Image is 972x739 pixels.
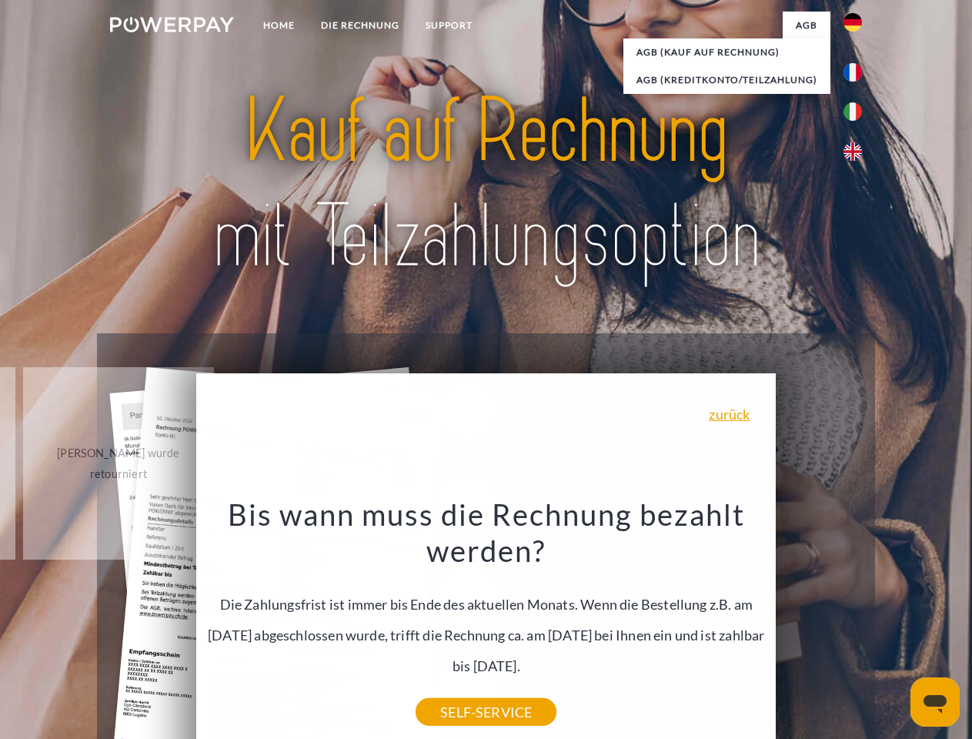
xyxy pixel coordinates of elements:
[147,74,825,295] img: title-powerpay_de.svg
[308,12,413,39] a: DIE RECHNUNG
[623,66,830,94] a: AGB (Kreditkonto/Teilzahlung)
[910,677,960,727] iframe: Schaltfläche zum Öffnen des Messaging-Fensters
[110,17,234,32] img: logo-powerpay-white.svg
[623,38,830,66] a: AGB (Kauf auf Rechnung)
[413,12,486,39] a: SUPPORT
[32,443,205,484] div: [PERSON_NAME] wurde retourniert
[843,63,862,82] img: fr
[843,102,862,121] img: it
[843,13,862,32] img: de
[709,407,750,421] a: zurück
[843,142,862,161] img: en
[416,698,556,726] a: SELF-SERVICE
[250,12,308,39] a: Home
[783,12,830,39] a: agb
[205,496,767,712] div: Die Zahlungsfrist ist immer bis Ende des aktuellen Monats. Wenn die Bestellung z.B. am [DATE] abg...
[205,496,767,570] h3: Bis wann muss die Rechnung bezahlt werden?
